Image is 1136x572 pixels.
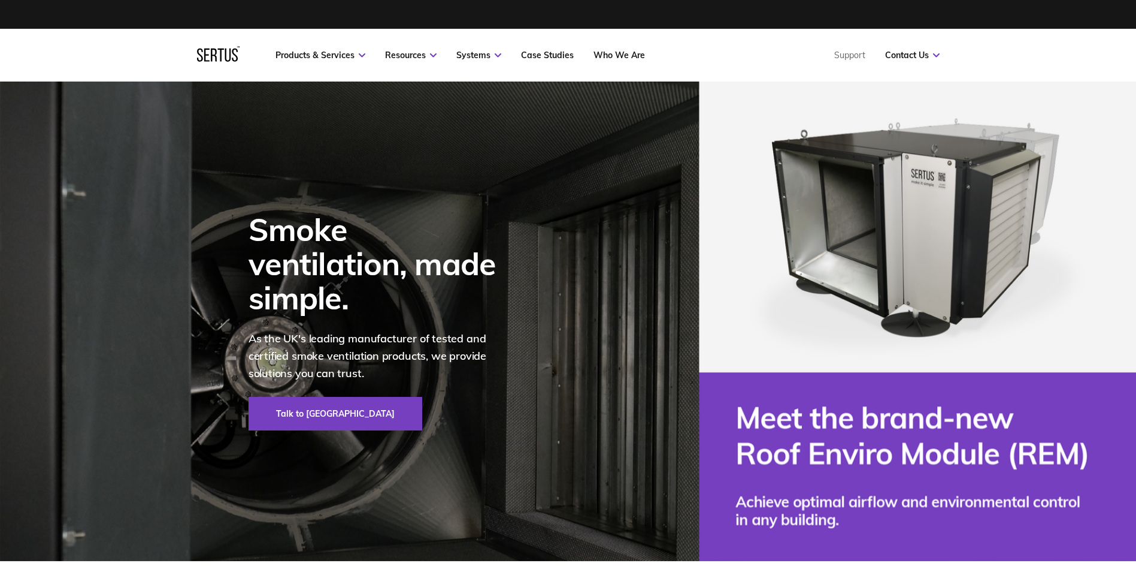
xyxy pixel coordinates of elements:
a: Products & Services [275,50,365,61]
a: Case Studies [521,50,574,61]
a: Resources [385,50,437,61]
a: Systems [456,50,501,61]
div: Smoke ventilation, made simple. [249,212,512,315]
a: Contact Us [885,50,940,61]
a: Talk to [GEOGRAPHIC_DATA] [249,397,422,430]
p: As the UK's leading manufacturer of tested and certified smoke ventilation products, we provide s... [249,330,512,382]
a: Support [834,50,865,61]
a: Who We Are [593,50,645,61]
